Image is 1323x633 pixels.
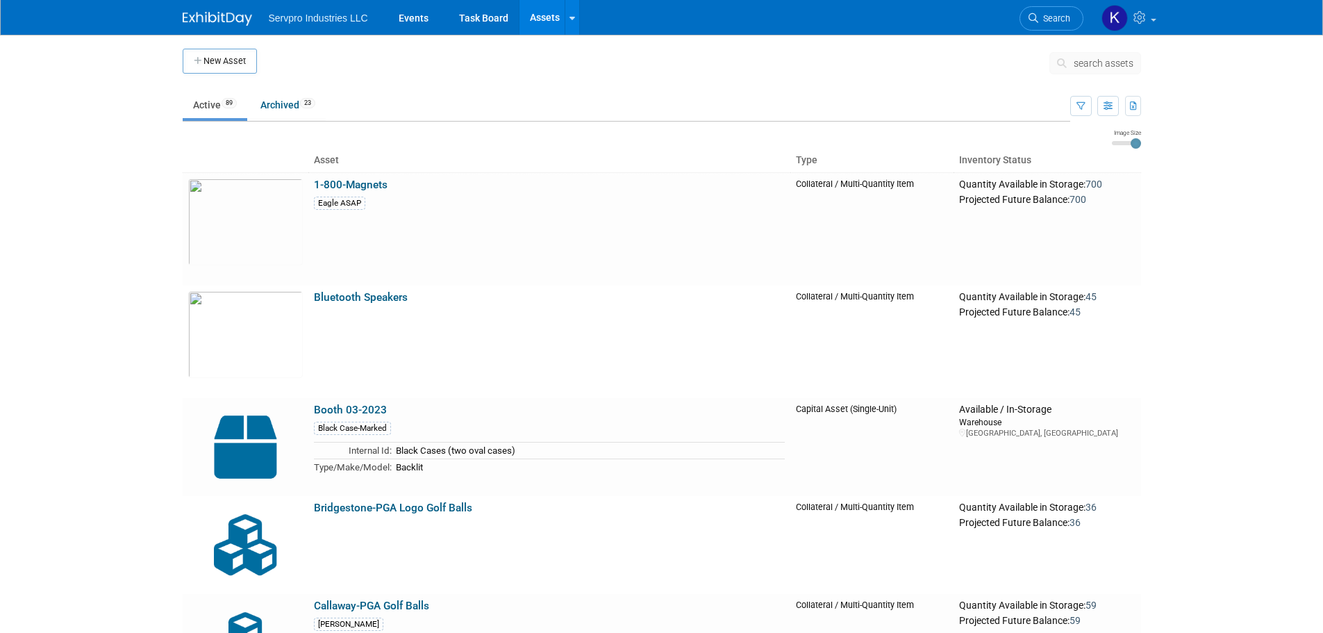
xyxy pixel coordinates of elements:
[1070,194,1086,205] span: 700
[300,98,315,108] span: 23
[269,13,368,24] span: Servpro Industries LLC
[959,416,1135,428] div: Warehouse
[790,149,954,172] th: Type
[1020,6,1083,31] a: Search
[1101,5,1128,31] img: Kris Overstreet
[314,179,388,191] a: 1-800-Magnets
[1085,600,1097,611] span: 59
[959,291,1135,304] div: Quantity Available in Storage:
[790,286,954,398] td: Collateral / Multi-Quantity Item
[250,92,326,118] a: Archived23
[314,404,387,416] a: Booth 03-2023
[959,179,1135,191] div: Quantity Available in Storage:
[1085,291,1097,302] span: 45
[790,172,954,286] td: Collateral / Multi-Quantity Item
[183,12,252,26] img: ExhibitDay
[314,618,383,631] div: [PERSON_NAME]
[392,459,785,475] td: Backlit
[1038,13,1070,24] span: Search
[959,304,1135,319] div: Projected Future Balance:
[222,98,237,108] span: 89
[1085,502,1097,513] span: 36
[1070,517,1081,528] span: 36
[959,191,1135,206] div: Projected Future Balance:
[188,502,303,589] img: Collateral-Icon-2.png
[959,428,1135,438] div: [GEOGRAPHIC_DATA], [GEOGRAPHIC_DATA]
[1070,615,1081,626] span: 59
[314,443,392,459] td: Internal Id:
[392,443,785,459] td: Black Cases (two oval cases)
[314,600,429,612] a: Callaway-PGA Golf Balls
[308,149,790,172] th: Asset
[959,502,1135,514] div: Quantity Available in Storage:
[183,92,247,118] a: Active89
[959,600,1135,612] div: Quantity Available in Storage:
[188,404,303,491] img: Capital-Asset-Icon-2.png
[314,502,472,514] a: Bridgestone-PGA Logo Golf Balls
[790,496,954,594] td: Collateral / Multi-Quantity Item
[183,49,257,74] button: New Asset
[959,404,1135,416] div: Available / In-Storage
[314,291,408,304] a: Bluetooth Speakers
[1074,58,1133,69] span: search assets
[314,422,391,435] div: Black Case-Marked
[1070,306,1081,318] span: 45
[314,197,365,210] div: Eagle ASAP
[1112,129,1141,137] div: Image Size
[1049,52,1141,74] button: search assets
[959,514,1135,529] div: Projected Future Balance:
[790,398,954,496] td: Capital Asset (Single-Unit)
[959,612,1135,627] div: Projected Future Balance:
[1085,179,1102,190] span: 700
[314,459,392,475] td: Type/Make/Model:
